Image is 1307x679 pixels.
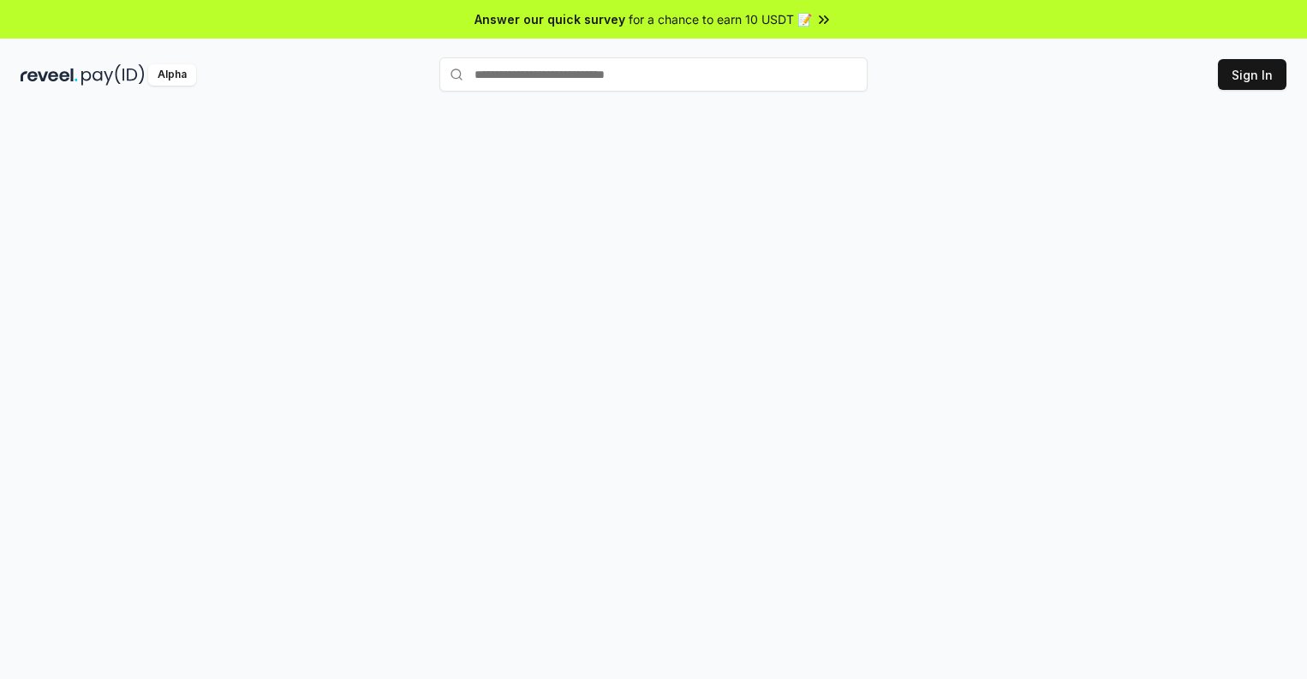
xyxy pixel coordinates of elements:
[1218,59,1286,90] button: Sign In
[629,10,812,28] span: for a chance to earn 10 USDT 📝
[148,64,196,86] div: Alpha
[474,10,625,28] span: Answer our quick survey
[21,64,78,86] img: reveel_dark
[81,64,145,86] img: pay_id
